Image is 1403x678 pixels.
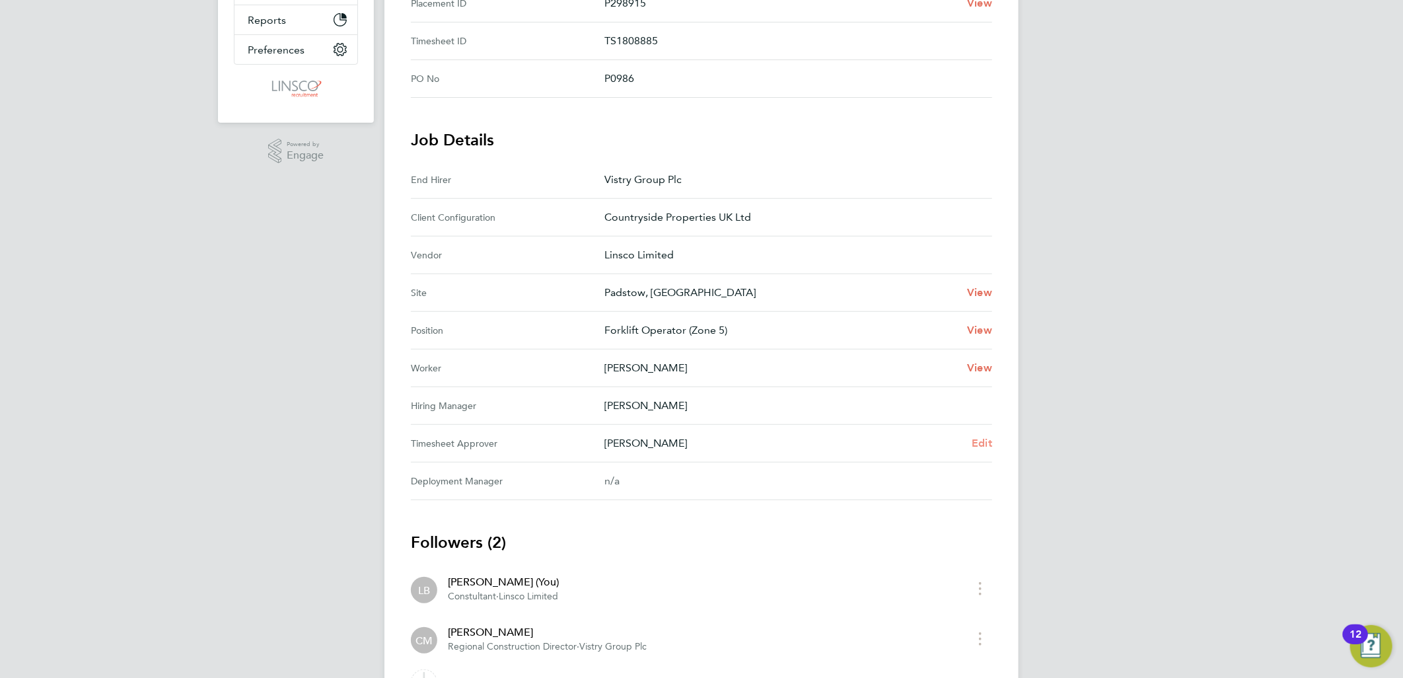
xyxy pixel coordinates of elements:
[577,641,579,652] span: ·
[411,398,604,414] div: Hiring Manager
[448,574,559,590] div: [PERSON_NAME] (You)
[967,361,992,374] span: View
[287,150,324,161] span: Engage
[418,583,430,597] span: LB
[411,322,604,338] div: Position
[967,286,992,299] span: View
[248,44,305,56] span: Preferences
[234,5,357,34] button: Reports
[604,435,961,451] p: [PERSON_NAME]
[967,322,992,338] a: View
[268,139,324,164] a: Powered byEngage
[411,33,604,49] div: Timesheet ID
[604,172,982,188] p: Vistry Group Plc
[579,641,647,652] span: Vistry Group Plc
[411,360,604,376] div: Worker
[604,360,956,376] p: [PERSON_NAME]
[268,78,323,99] img: linsco-logo-retina.png
[1349,634,1361,652] div: 12
[411,71,604,87] div: PO No
[448,641,577,652] span: Regional Construction Director
[248,14,286,26] span: Reports
[411,577,437,603] div: Lauren Butler (You)
[411,209,604,225] div: Client Configuration
[287,139,324,150] span: Powered by
[972,437,992,449] span: Edit
[499,591,558,602] span: Linsco Limited
[968,578,992,599] button: timesheet menu
[411,285,604,301] div: Site
[604,247,982,263] p: Linsco Limited
[411,627,437,654] div: Calum Madden
[448,591,496,602] span: Constultant
[604,473,971,489] div: n/a
[972,435,992,451] a: Edit
[604,209,982,225] p: Countryside Properties UK Ltd
[411,473,604,489] div: Deployment Manager
[234,78,358,99] a: Go to home page
[411,435,604,451] div: Timesheet Approver
[415,633,433,648] span: CM
[967,324,992,336] span: View
[1350,625,1392,667] button: Open Resource Center, 12 new notifications
[967,285,992,301] a: View
[604,322,956,338] p: Forklift Operator (Zone 5)
[496,591,499,602] span: ·
[604,33,982,49] p: TS1808885
[604,398,982,414] p: [PERSON_NAME]
[411,247,604,263] div: Vendor
[968,628,992,649] button: timesheet menu
[967,360,992,376] a: View
[411,130,992,151] h3: Job Details
[411,532,992,553] h3: Followers (2)
[411,172,604,188] div: End Hirer
[604,71,982,87] p: P0986
[234,35,357,64] button: Preferences
[604,285,956,301] p: Padstow, [GEOGRAPHIC_DATA]
[448,624,647,640] div: [PERSON_NAME]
